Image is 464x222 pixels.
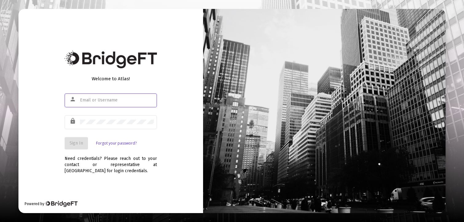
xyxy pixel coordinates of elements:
a: Forgot your password? [96,140,137,146]
div: Need credentials? Please reach out to your contact or representative at [GEOGRAPHIC_DATA] for log... [65,149,157,174]
button: Sign In [65,137,88,149]
img: Bridge Financial Technology Logo [65,51,157,68]
img: Bridge Financial Technology Logo [45,201,77,207]
span: Sign In [70,141,83,146]
mat-icon: lock [70,117,77,125]
div: Powered by [25,201,77,207]
input: Email or Username [80,98,154,103]
mat-icon: person [70,96,77,103]
div: Welcome to Atlas! [65,76,157,82]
